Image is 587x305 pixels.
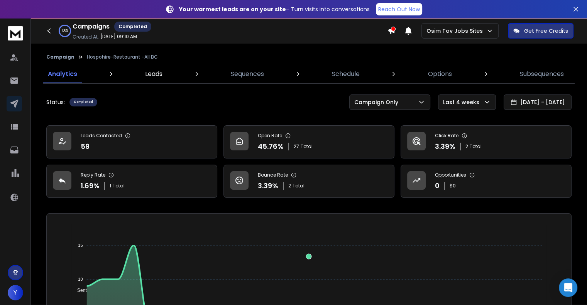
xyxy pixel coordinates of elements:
[401,125,572,158] a: Click Rate3.39%2Total
[327,65,364,83] a: Schedule
[62,29,68,33] p: 100 %
[110,183,111,189] span: 1
[508,23,573,39] button: Get Free Credits
[443,98,482,106] p: Last 4 weeks
[559,278,577,297] div: Open Intercom Messenger
[46,98,65,106] p: Status:
[332,69,360,79] p: Schedule
[87,54,158,60] p: Hospohire-Restaurant -All BC
[48,69,77,79] p: Analytics
[179,5,286,13] strong: Your warmest leads are on your site
[46,54,74,60] button: Campaign
[470,143,482,150] span: Total
[423,65,457,83] a: Options
[73,22,110,31] h1: Campaigns
[81,141,90,152] p: 59
[69,98,97,106] div: Completed
[8,285,23,300] button: Y
[515,65,568,83] a: Subsequences
[378,5,420,13] p: Reach Out Now
[376,3,422,15] a: Reach Out Now
[46,165,217,198] a: Reply Rate1.69%1Total
[465,143,468,150] span: 2
[258,133,282,139] p: Open Rate
[258,172,288,178] p: Bounce Rate
[100,34,137,40] p: [DATE] 09:10 AM
[435,133,458,139] p: Click Rate
[81,180,100,191] p: 1.69 %
[504,94,572,110] button: [DATE] - [DATE]
[114,22,151,32] div: Completed
[401,165,572,198] a: Opportunities0$0
[294,143,299,150] span: 27
[223,125,394,158] a: Open Rate45.76%27Total
[435,141,455,152] p: 3.39 %
[288,183,291,189] span: 2
[435,180,440,191] p: 0
[301,143,313,150] span: Total
[46,125,217,158] a: Leads Contacted59
[179,5,370,13] p: – Turn visits into conversations
[258,141,284,152] p: 45.76 %
[140,65,167,83] a: Leads
[293,183,304,189] span: Total
[113,183,125,189] span: Total
[73,34,99,40] p: Created At:
[354,98,401,106] p: Campaign Only
[78,277,83,281] tspan: 10
[450,183,456,189] p: $ 0
[524,27,568,35] p: Get Free Credits
[258,180,278,191] p: 3.39 %
[435,172,466,178] p: Opportunities
[8,26,23,40] img: logo
[81,172,105,178] p: Reply Rate
[231,69,264,79] p: Sequences
[81,133,122,139] p: Leads Contacted
[428,69,452,79] p: Options
[71,288,87,293] span: Sent
[226,65,269,83] a: Sequences
[520,69,564,79] p: Subsequences
[145,69,162,79] p: Leads
[426,27,486,35] p: Osim Tov Jobs Sites
[223,165,394,198] a: Bounce Rate3.39%2Total
[43,65,82,83] a: Analytics
[78,243,83,248] tspan: 15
